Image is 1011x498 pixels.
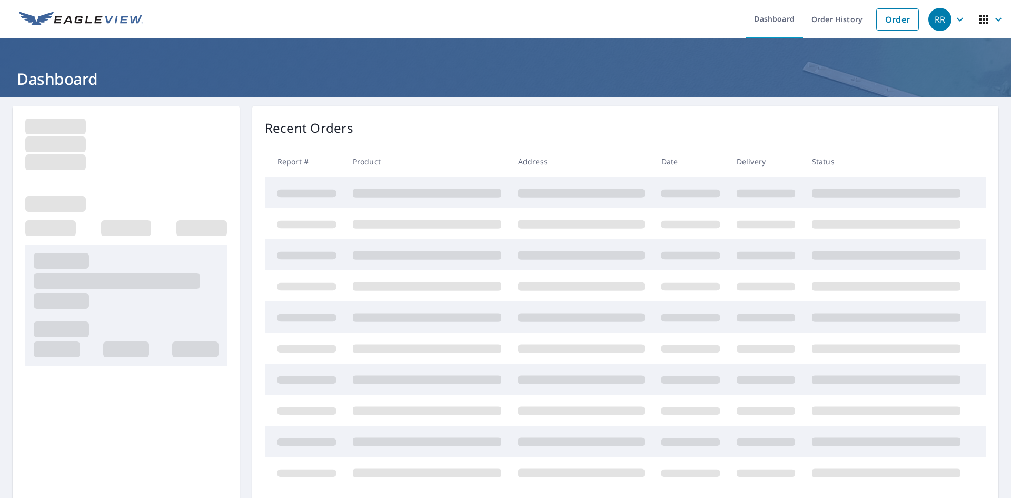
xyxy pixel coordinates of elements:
th: Date [653,146,728,177]
p: Recent Orders [265,119,353,138]
a: Order [876,8,919,31]
img: EV Logo [19,12,143,27]
th: Status [804,146,969,177]
th: Product [344,146,510,177]
h1: Dashboard [13,68,998,90]
th: Report # [265,146,344,177]
div: RR [928,8,951,31]
th: Delivery [728,146,804,177]
th: Address [510,146,653,177]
